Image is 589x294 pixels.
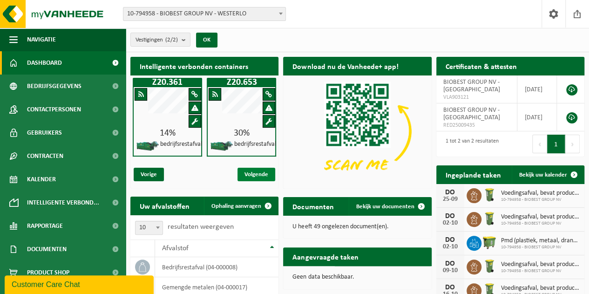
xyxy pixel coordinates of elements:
h4: bedrijfsrestafval [160,141,202,148]
span: Voedingsafval, bevat producten van dierlijke oorsprong, onverpakt, categorie 3 [501,190,580,197]
h1: Z20.361 [135,78,200,87]
td: [DATE] [517,75,557,103]
div: 30% [208,129,275,138]
a: Ophaling aanvragen [204,197,278,215]
span: Bedrijfsgegevens [27,75,81,98]
img: WB-0140-HPE-GN-50 [481,258,497,274]
p: U heeft 49 ongelezen document(en). [292,224,422,230]
div: DO [441,284,460,291]
span: Volgende [237,168,275,181]
button: Next [565,135,580,153]
span: Afvalstof [162,245,189,252]
img: WB-0140-HPE-GN-50 [481,211,497,226]
span: Dashboard [27,51,62,75]
div: 02-10 [441,220,460,226]
span: Voedingsafval, bevat producten van dierlijke oorsprong, onverpakt, categorie 3 [501,261,580,268]
span: RED25009435 [443,122,510,129]
span: Bekijk uw kalender [519,172,567,178]
span: Voedingsafval, bevat producten van dierlijke oorsprong, onverpakt, categorie 3 [501,213,580,221]
span: 10-794958 - BIOBEST GROUP NV [501,221,580,226]
span: 10-794958 - BIOBEST GROUP NV - WESTERLO [123,7,286,21]
span: Contactpersonen [27,98,81,121]
span: VLA903121 [443,94,510,101]
img: HK-XZ-20-GN-01 [136,140,159,152]
a: Bekijk uw kalender [512,165,583,184]
span: BIOBEST GROUP NV - [GEOGRAPHIC_DATA] [443,107,500,121]
td: [DATE] [517,103,557,131]
div: 25-09 [441,196,460,203]
div: 02-10 [441,244,460,250]
span: Bekijk uw documenten [356,204,414,210]
h1: Z20.653 [209,78,274,87]
h4: bedrijfsrestafval [234,141,276,148]
div: DO [441,236,460,244]
span: BIOBEST GROUP NV - [GEOGRAPHIC_DATA] [443,79,500,93]
p: Geen data beschikbaar. [292,274,422,280]
td: bedrijfsrestafval (04-000008) [155,257,278,277]
count: (2/2) [165,37,178,43]
div: DO [441,260,460,267]
span: Pmd (plastiek, metaal, drankkartons) (bedrijven) [501,237,580,245]
span: Product Shop [27,261,69,284]
span: 10-794958 - BIOBEST GROUP NV - WESTERLO [123,7,285,21]
button: Vestigingen(2/2) [130,33,190,47]
iframe: chat widget [5,273,156,294]
span: Vorige [134,168,164,181]
h2: Intelligente verbonden containers [130,57,278,75]
span: Vestigingen [135,33,178,47]
img: WB-1100-HPE-GN-50 [481,234,497,250]
img: HK-XZ-20-GN-01 [210,140,233,152]
span: 10-794958 - BIOBEST GROUP NV [501,197,580,203]
h2: Aangevraagde taken [283,247,367,266]
span: Contracten [27,144,63,168]
div: DO [441,189,460,196]
span: Voedingsafval, bevat producten van dierlijke oorsprong, onverpakt, categorie 3 [501,285,580,292]
div: 14% [134,129,201,138]
img: Download de VHEPlus App [283,75,431,187]
button: OK [196,33,217,48]
h2: Ingeplande taken [436,165,510,184]
span: Ophaling aanvragen [211,203,261,209]
span: 10 [135,221,162,234]
div: 1 tot 2 van 2 resultaten [441,134,499,154]
button: Previous [532,135,547,153]
label: resultaten weergeven [168,223,234,231]
a: Bekijk uw documenten [349,197,431,216]
span: Documenten [27,238,67,261]
span: Intelligente verbond... [27,191,99,214]
span: Navigatie [27,28,56,51]
h2: Uw afvalstoffen [130,197,199,215]
span: Gebruikers [27,121,62,144]
div: DO [441,212,460,220]
h2: Download nu de Vanheede+ app! [283,57,407,75]
span: 10-794958 - BIOBEST GROUP NV [501,245,580,250]
span: Kalender [27,168,56,191]
h2: Documenten [283,197,343,215]
span: Rapportage [27,214,63,238]
span: 10-794958 - BIOBEST GROUP NV [501,268,580,274]
div: 09-10 [441,267,460,274]
h2: Certificaten & attesten [436,57,526,75]
img: WB-0140-HPE-GN-50 [481,187,497,203]
span: 10 [135,221,163,235]
button: 1 [547,135,565,153]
